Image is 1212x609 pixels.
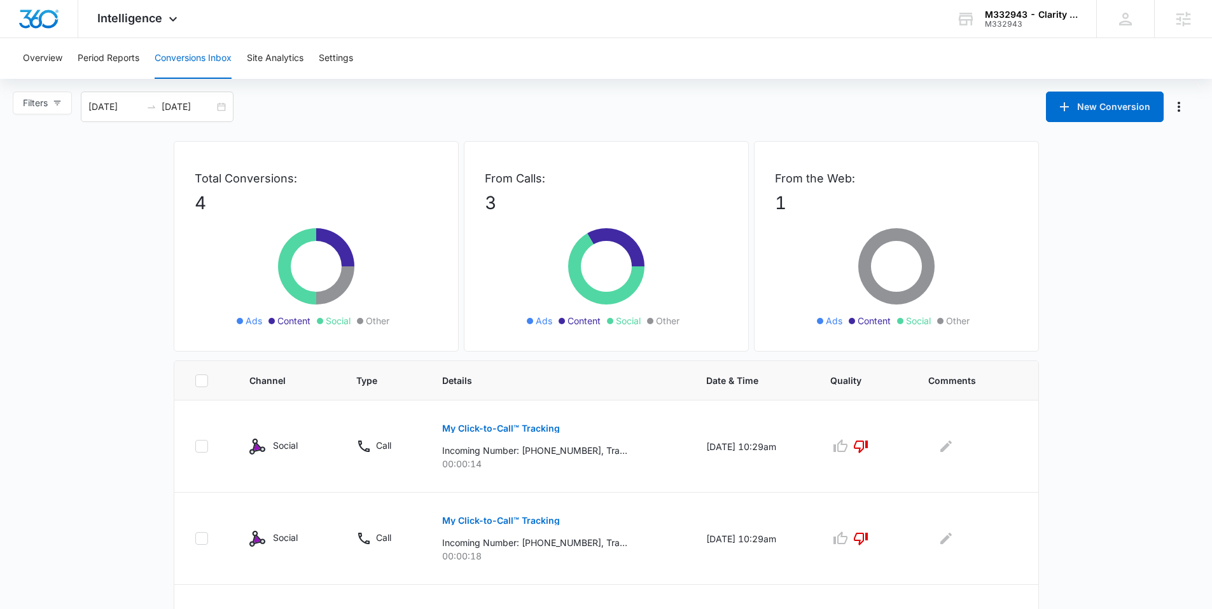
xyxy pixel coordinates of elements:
[485,189,728,216] p: 3
[442,413,560,444] button: My Click-to-Call™ Tracking
[442,536,627,549] p: Incoming Number: [PHONE_NUMBER], Tracking Number: [PHONE_NUMBER], Ring To: [PHONE_NUMBER], Caller...
[146,102,157,112] span: to
[936,436,956,456] button: Edit Comments
[356,374,393,387] span: Type
[155,38,232,79] button: Conversions Inbox
[442,505,560,536] button: My Click-to-Call™ Tracking
[23,38,62,79] button: Overview
[273,439,298,452] p: Social
[146,102,157,112] span: swap-right
[536,314,552,327] span: Ads
[568,314,601,327] span: Content
[691,493,815,585] td: [DATE] 10:29am
[195,170,438,187] p: Total Conversions:
[162,100,214,114] input: End date
[775,170,1018,187] p: From the Web:
[706,374,781,387] span: Date & Time
[366,314,389,327] span: Other
[23,96,48,110] span: Filters
[1046,92,1164,122] button: New Conversion
[442,516,560,525] p: My Click-to-Call™ Tracking
[195,189,438,216] p: 4
[985,20,1078,29] div: account id
[616,314,641,327] span: Social
[1169,97,1189,117] button: Manage Numbers
[319,38,353,79] button: Settings
[826,314,842,327] span: Ads
[247,38,303,79] button: Site Analytics
[442,549,676,563] p: 00:00:18
[13,92,72,114] button: Filters
[442,444,627,457] p: Incoming Number: [PHONE_NUMBER], Tracking Number: [PHONE_NUMBER], Ring To: [PHONE_NUMBER], Caller...
[946,314,970,327] span: Other
[485,170,728,187] p: From Calls:
[858,314,891,327] span: Content
[78,38,139,79] button: Period Reports
[326,314,351,327] span: Social
[97,11,162,25] span: Intelligence
[830,374,879,387] span: Quality
[277,314,310,327] span: Content
[376,439,391,452] p: Call
[985,10,1078,20] div: account name
[273,531,298,544] p: Social
[906,314,931,327] span: Social
[775,189,1018,216] p: 1
[936,528,956,549] button: Edit Comments
[376,531,391,544] p: Call
[442,457,676,470] p: 00:00:14
[246,314,262,327] span: Ads
[442,374,657,387] span: Details
[442,424,560,433] p: My Click-to-Call™ Tracking
[928,374,999,387] span: Comments
[249,374,307,387] span: Channel
[88,100,141,114] input: Start date
[656,314,679,327] span: Other
[691,400,815,493] td: [DATE] 10:29am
